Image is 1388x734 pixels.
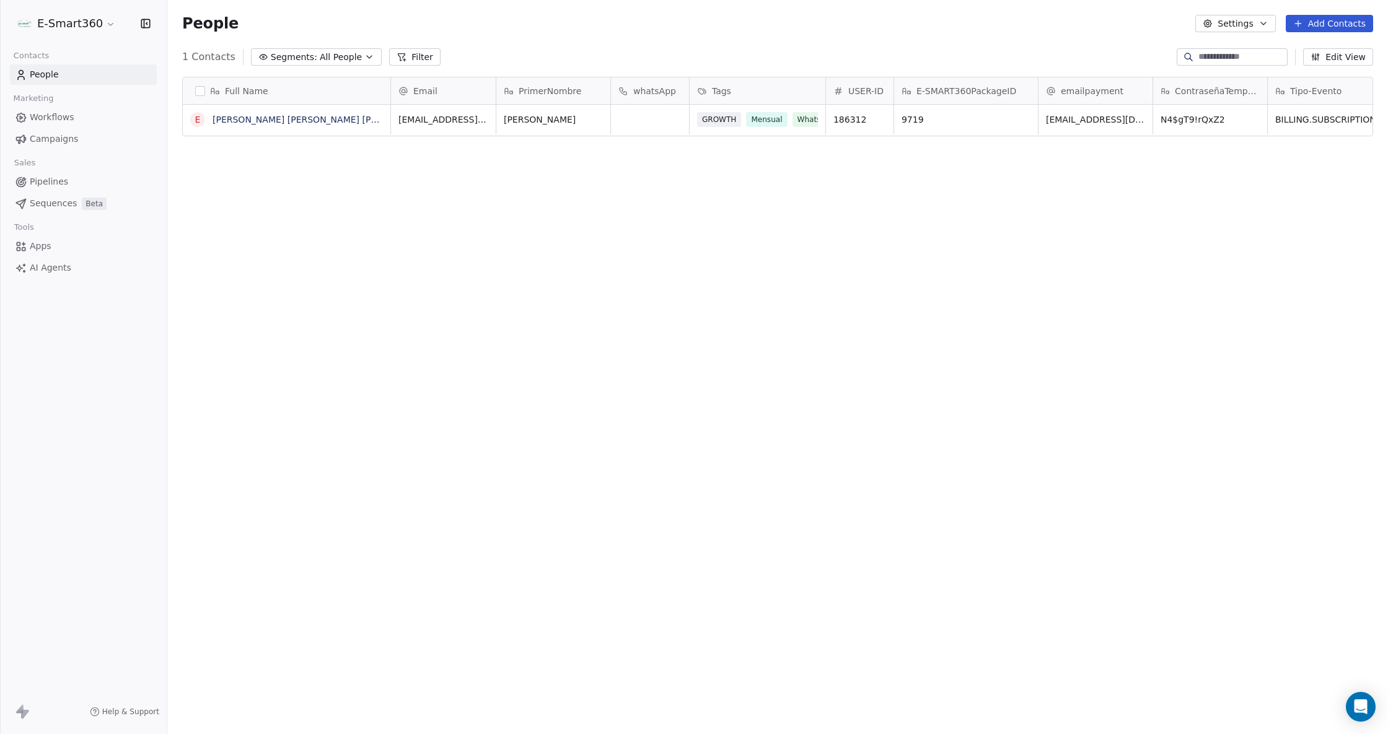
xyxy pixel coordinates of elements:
[225,85,268,97] span: Full Name
[391,77,496,104] div: Email
[213,115,434,125] a: [PERSON_NAME] [PERSON_NAME] [PERSON_NAME]
[1290,85,1342,97] span: Tipo-Evento
[1286,15,1373,32] button: Add Contacts
[182,50,235,64] span: 1 Contacts
[30,240,51,253] span: Apps
[793,112,840,127] span: WhatsApp
[8,46,55,65] span: Contacts
[10,129,157,149] a: Campaigns
[10,172,157,192] a: Pipelines
[1046,113,1145,126] span: [EMAIL_ADDRESS][DOMAIN_NAME]
[8,89,59,108] span: Marketing
[320,51,362,64] span: All People
[1195,15,1275,32] button: Settings
[17,16,32,31] img: -.png
[916,85,1016,97] span: E-SMART360PackageID
[389,48,441,66] button: Filter
[30,68,59,81] span: People
[690,77,825,104] div: Tags
[9,154,41,172] span: Sales
[697,112,741,127] span: GROWTH
[30,261,71,274] span: AI Agents
[1175,85,1260,97] span: ContraseñaTemporal
[398,113,488,126] span: [EMAIL_ADDRESS][DOMAIN_NAME]
[1039,77,1153,104] div: emailpayment
[712,85,731,97] span: Tags
[833,113,886,126] span: 186312
[9,218,39,237] span: Tools
[10,258,157,278] a: AI Agents
[496,77,610,104] div: PrimerNombre
[1061,85,1123,97] span: emailpayment
[90,707,159,717] a: Help & Support
[30,111,74,124] span: Workflows
[848,85,884,97] span: USER-ID
[271,51,317,64] span: Segments:
[182,14,239,33] span: People
[183,105,391,694] div: grid
[30,197,77,210] span: Sequences
[413,85,437,97] span: Email
[15,13,118,34] button: E-Smart360
[10,193,157,214] a: SequencesBeta
[1161,113,1260,126] span: N4$gT9!rQxZ2
[519,85,581,97] span: PrimerNombre
[894,77,1038,104] div: E-SMART360PackageID
[30,133,78,146] span: Campaigns
[611,77,689,104] div: whatsApp
[504,113,603,126] span: [PERSON_NAME]
[1346,692,1376,722] div: Open Intercom Messenger
[10,107,157,128] a: Workflows
[1303,48,1373,66] button: Edit View
[902,113,1030,126] span: 9719
[195,113,201,126] div: E
[633,85,676,97] span: whatsApp
[30,175,68,188] span: Pipelines
[746,112,787,127] span: Mensual
[10,64,157,85] a: People
[183,77,390,104] div: Full Name
[10,236,157,256] a: Apps
[37,15,103,32] span: E-Smart360
[82,198,107,210] span: Beta
[102,707,159,717] span: Help & Support
[826,77,894,104] div: USER-ID
[1153,77,1267,104] div: ContraseñaTemporal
